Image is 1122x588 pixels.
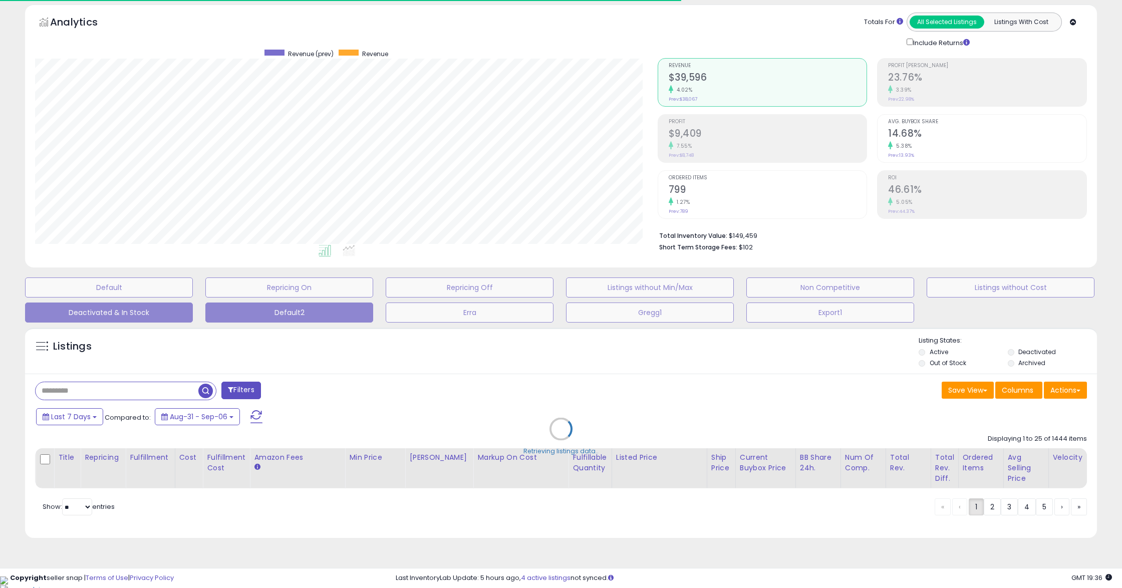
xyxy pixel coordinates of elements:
small: 5.05% [893,198,913,206]
span: Avg. Buybox Share [888,119,1086,125]
span: Revenue [669,63,867,69]
span: ROI [888,175,1086,181]
span: Ordered Items [669,175,867,181]
div: Retrieving listings data.. [523,446,599,455]
h2: $39,596 [669,72,867,85]
span: Profit [669,119,867,125]
small: 1.27% [673,198,690,206]
button: All Selected Listings [910,16,984,29]
span: Profit [PERSON_NAME] [888,63,1086,69]
button: Default2 [205,303,373,323]
small: 4.02% [673,86,693,94]
div: Include Returns [899,37,982,48]
button: Non Competitive [746,277,914,298]
span: $102 [739,242,753,252]
b: Short Term Storage Fees: [659,243,737,251]
small: 7.55% [673,142,692,150]
b: Total Inventory Value: [659,231,727,240]
button: Gregg1 [566,303,734,323]
button: Erra [386,303,553,323]
small: Prev: 44.37% [888,208,915,214]
small: 5.38% [893,142,912,150]
button: Default [25,277,193,298]
button: Export1 [746,303,914,323]
button: Listings With Cost [984,16,1058,29]
h2: 14.68% [888,128,1086,141]
small: Prev: 13.93% [888,152,914,158]
button: Deactivated & In Stock [25,303,193,323]
small: Prev: $8,748 [669,152,694,158]
button: Repricing On [205,277,373,298]
small: Prev: 789 [669,208,688,214]
button: Listings without Cost [927,277,1094,298]
small: Prev: 22.98% [888,96,914,102]
h2: $9,409 [669,128,867,141]
span: Revenue [362,50,388,58]
small: Prev: $38,067 [669,96,697,102]
div: Totals For [864,18,903,27]
small: 3.39% [893,86,912,94]
h2: 46.61% [888,184,1086,197]
h5: Analytics [50,15,117,32]
h2: 799 [669,184,867,197]
span: Revenue (prev) [288,50,334,58]
button: Repricing Off [386,277,553,298]
button: Listings without Min/Max [566,277,734,298]
h2: 23.76% [888,72,1086,85]
li: $149,459 [659,229,1080,241]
